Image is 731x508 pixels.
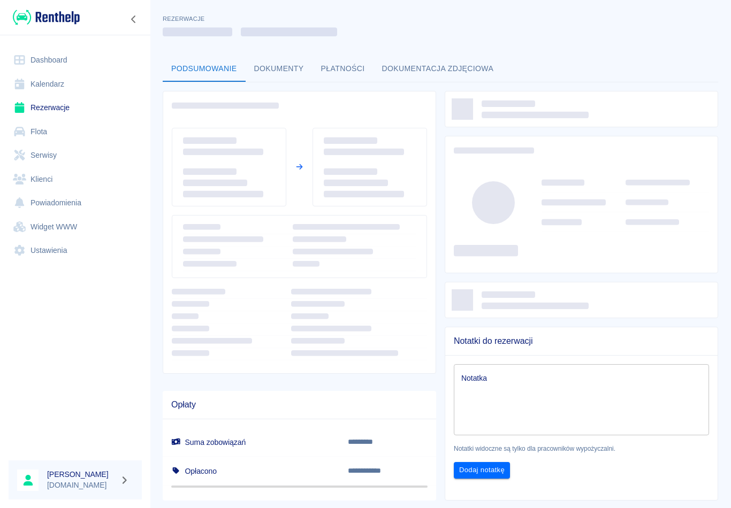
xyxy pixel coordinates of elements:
h6: [PERSON_NAME] [47,469,116,480]
button: Dokumenty [246,56,313,82]
h6: Suma zobowiązań [171,437,331,448]
img: Renthelp logo [13,9,80,26]
a: Renthelp logo [9,9,80,26]
a: Kalendarz [9,72,142,96]
p: Notatki widoczne są tylko dla pracowników wypożyczalni. [454,444,709,453]
a: Dashboard [9,48,142,72]
h6: Opłacono [171,466,331,476]
button: Zwiń nawigację [126,12,142,26]
a: Ustawienia [9,238,142,263]
a: Klienci [9,167,142,191]
a: Widget WWW [9,215,142,239]
button: Dodaj notatkę [454,462,510,479]
button: Płatności [313,56,374,82]
span: Pozostało 200,00 zł do zapłaty [171,486,428,488]
button: Dokumentacja zdjęciowa [374,56,502,82]
a: Rezerwacje [9,96,142,120]
span: Opłaty [171,399,428,410]
span: Rezerwacje [163,16,204,22]
span: Notatki do rezerwacji [454,336,709,347]
a: Powiadomienia [9,191,142,215]
button: Podsumowanie [163,56,246,82]
a: Flota [9,120,142,144]
a: Serwisy [9,143,142,167]
p: [DOMAIN_NAME] [47,480,116,491]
